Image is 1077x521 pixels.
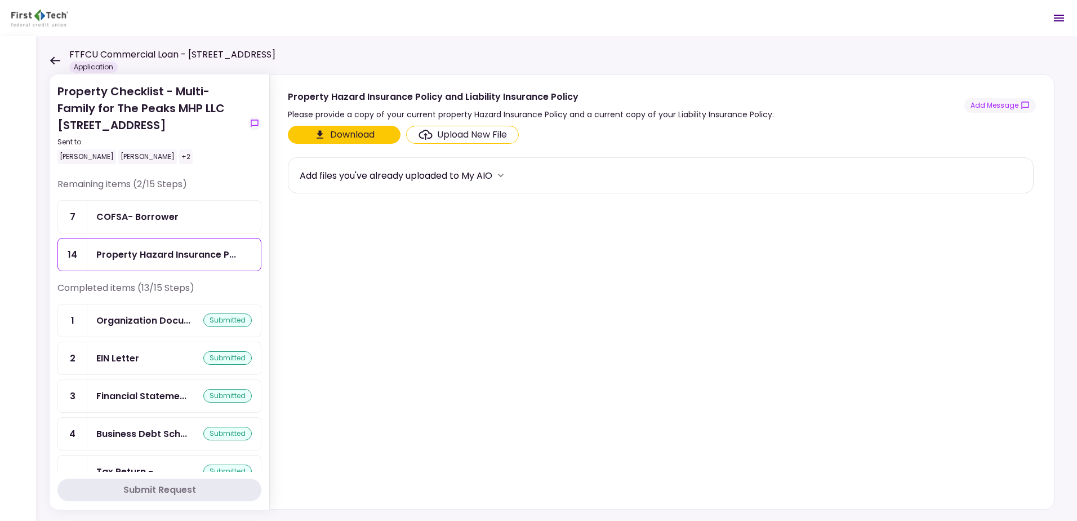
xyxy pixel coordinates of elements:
[58,342,87,374] div: 2
[57,342,261,375] a: 2EIN Lettersubmitted
[288,126,400,144] button: Click here to download the document
[203,427,252,440] div: submitted
[96,465,203,493] div: Tax Return - Borrower
[203,389,252,403] div: submitted
[58,418,87,450] div: 4
[964,98,1036,113] button: show-messages
[269,74,1054,510] div: Property Hazard Insurance Policy and Liability Insurance PolicyPlease provide a copy of your curr...
[57,238,261,271] a: 14Property Hazard Insurance Policy and Liability Insurance Policy
[58,239,87,271] div: 14
[69,48,275,61] h1: FTFCU Commercial Loan - [STREET_ADDRESS]
[58,201,87,233] div: 7
[179,149,193,164] div: +2
[492,167,509,184] button: more
[437,128,507,142] div: Upload New File
[96,248,236,262] div: Property Hazard Insurance Policy and Liability Insurance Policy
[203,351,252,365] div: submitted
[96,427,187,441] div: Business Debt Schedule
[96,314,190,328] div: Organization Documents for Borrowing Entity
[118,149,177,164] div: [PERSON_NAME]
[96,389,186,403] div: Financial Statement - Borrower
[300,169,492,183] div: Add files you've already uploaded to My AIO
[58,380,87,412] div: 3
[69,61,118,73] div: Application
[57,417,261,451] a: 4Business Debt Schedulesubmitted
[57,149,116,164] div: [PERSON_NAME]
[96,351,139,365] div: EIN Letter
[1045,5,1072,32] button: Open menu
[57,178,261,200] div: Remaining items (2/15 Steps)
[57,137,243,147] div: Sent to:
[406,126,519,144] span: Click here to upload the required document
[57,304,261,337] a: 1Organization Documents for Borrowing Entitysubmitted
[57,200,261,233] a: 7COFSA- Borrower
[57,281,261,304] div: Completed items (13/15 Steps)
[288,90,774,104] div: Property Hazard Insurance Policy and Liability Insurance Policy
[288,108,774,121] div: Please provide a copy of your current property Hazard Insurance Policy and a current copy of your...
[96,210,179,224] div: COFSA- Borrower
[58,456,87,502] div: 5
[57,455,261,502] a: 5Tax Return - Borrowersubmitted
[57,479,261,501] button: Submit Request
[57,83,243,164] div: Property Checklist - Multi-Family for The Peaks MHP LLC [STREET_ADDRESS]
[203,314,252,327] div: submitted
[58,304,87,337] div: 1
[123,483,196,497] div: Submit Request
[248,117,261,130] button: show-messages
[57,379,261,413] a: 3Financial Statement - Borrowersubmitted
[11,10,68,27] img: Partner icon
[203,465,252,478] div: submitted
